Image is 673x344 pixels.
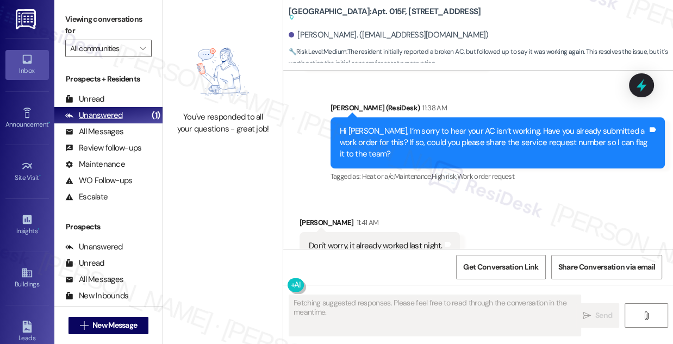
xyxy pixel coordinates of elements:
div: New Inbounds [65,290,128,302]
span: High risk , [432,172,457,181]
img: ResiDesk Logo [16,9,38,29]
img: empty-state [177,37,269,107]
span: Send [595,310,612,321]
div: Unread [65,93,104,105]
div: All Messages [65,126,123,137]
span: Get Conversation Link [463,261,538,273]
div: Prospects [54,221,163,233]
button: Send [576,303,619,328]
i:  [642,311,650,320]
div: Prospects + Residents [54,73,163,85]
div: WO Follow-ups [65,175,132,186]
button: Share Conversation via email [551,255,662,279]
div: Review follow-ups [65,142,141,154]
div: Unanswered [65,241,123,253]
b: [GEOGRAPHIC_DATA]: Apt. 015F, [STREET_ADDRESS] [289,6,481,24]
a: Buildings [5,264,49,293]
div: Tagged as: [331,168,665,184]
span: • [48,119,50,127]
input: All communities [70,40,134,57]
span: : The resident initially reported a broken AC, but followed up to say it was working again. This ... [289,46,673,70]
span: New Message [92,320,137,331]
div: (1) [149,107,163,124]
span: Maintenance , [394,172,432,181]
i:  [583,311,591,320]
span: Share Conversation via email [558,261,655,273]
a: Insights • [5,210,49,240]
div: Don't worry, it already worked last night. [309,240,443,252]
textarea: Fetching suggested responses. Please feel free to read through the conversation in the meantime. [289,295,581,336]
span: Work order request [457,172,514,181]
label: Viewing conversations for [65,11,152,40]
div: 11:41 AM [354,217,379,228]
div: Unanswered [65,110,123,121]
a: Inbox [5,50,49,79]
span: • [39,172,41,180]
strong: 🔧 Risk Level: Medium [289,47,346,56]
i:  [80,321,88,330]
div: You've responded to all your questions - great job! [175,111,271,135]
div: [PERSON_NAME] [300,217,460,232]
div: 11:38 AM [420,102,447,114]
div: All Messages [65,274,123,285]
span: Heat or a/c , [362,172,394,181]
div: Escalate [65,191,108,203]
div: Maintenance [65,159,125,170]
span: • [38,226,39,233]
button: Get Conversation Link [456,255,545,279]
div: [PERSON_NAME] (ResiDesk) [331,102,665,117]
a: Site Visit • [5,157,49,186]
div: Unread [65,258,104,269]
div: Hi [PERSON_NAME], I’m sorry to hear your AC isn’t working. Have you already submitted a work orde... [340,126,647,160]
button: New Message [68,317,149,334]
i:  [140,44,146,53]
div: [PERSON_NAME]. ([EMAIL_ADDRESS][DOMAIN_NAME]) [289,29,489,41]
